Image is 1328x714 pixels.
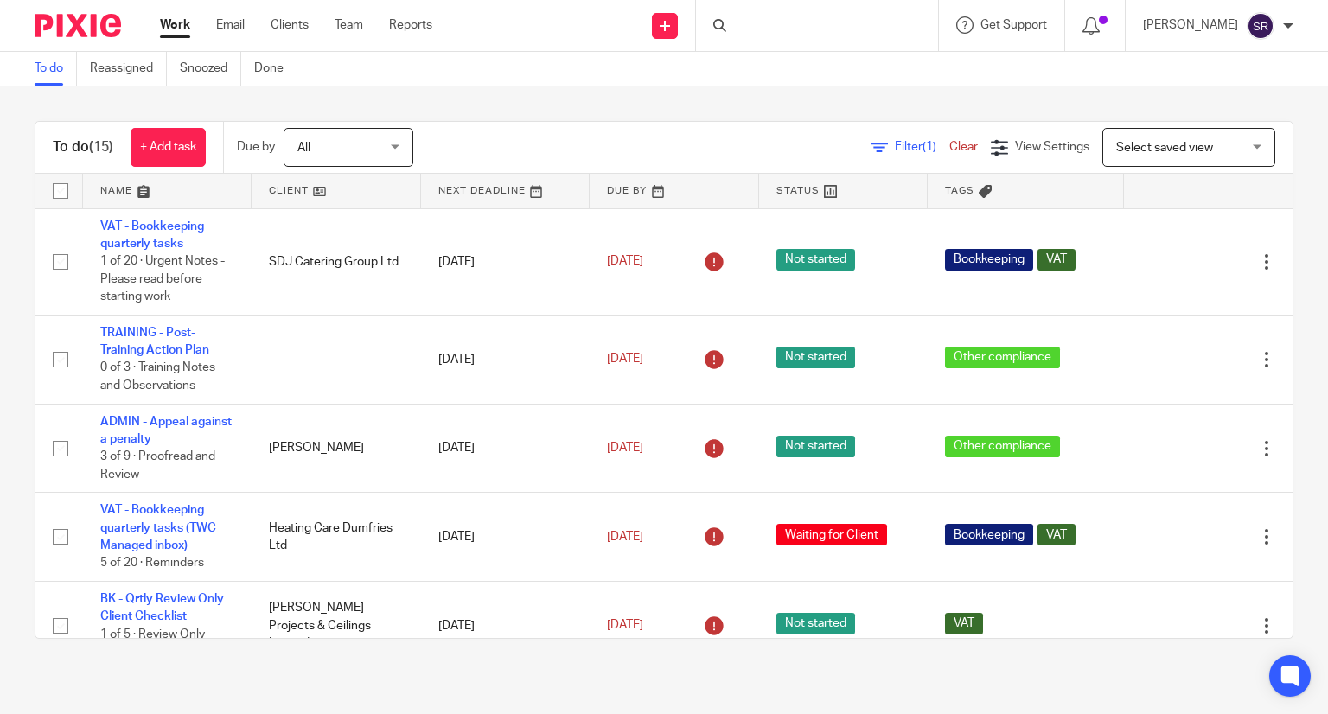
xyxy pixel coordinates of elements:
[945,249,1033,271] span: Bookkeeping
[297,142,310,154] span: All
[607,442,643,454] span: [DATE]
[607,531,643,543] span: [DATE]
[100,593,224,622] a: BK - Qrtly Review Only Client Checklist
[53,138,113,156] h1: To do
[335,16,363,34] a: Team
[180,52,241,86] a: Snoozed
[607,354,643,366] span: [DATE]
[421,581,590,670] td: [DATE]
[89,140,113,154] span: (15)
[945,613,983,634] span: VAT
[1015,141,1089,153] span: View Settings
[776,613,855,634] span: Not started
[252,208,420,315] td: SDJ Catering Group Ltd
[35,52,77,86] a: To do
[160,16,190,34] a: Work
[945,347,1060,368] span: Other compliance
[100,327,209,356] a: TRAINING - Post-Training Action Plan
[100,362,215,392] span: 0 of 3 · Training Notes and Observations
[1037,524,1076,545] span: VAT
[254,52,297,86] a: Done
[252,493,420,582] td: Heating Care Dumfries Ltd
[100,416,232,445] a: ADMIN - Appeal against a penalty
[607,255,643,267] span: [DATE]
[923,141,936,153] span: (1)
[100,451,215,481] span: 3 of 9 · Proofread and Review
[607,620,643,632] span: [DATE]
[421,315,590,404] td: [DATE]
[35,14,121,37] img: Pixie
[1037,249,1076,271] span: VAT
[271,16,309,34] a: Clients
[131,128,206,167] a: + Add task
[895,141,949,153] span: Filter
[100,504,216,551] a: VAT - Bookkeeping quarterly tasks (TWC Managed inbox)
[100,255,225,303] span: 1 of 20 · Urgent Notes - Please read before starting work
[252,581,420,670] td: [PERSON_NAME] Projects & Ceilings Limited
[1116,142,1213,154] span: Select saved view
[945,436,1060,457] span: Other compliance
[949,141,978,153] a: Clear
[776,249,855,271] span: Not started
[1247,12,1274,40] img: svg%3E
[216,16,245,34] a: Email
[100,628,205,659] span: 1 of 5 · Review Only Client Checklist
[421,493,590,582] td: [DATE]
[100,558,204,570] span: 5 of 20 · Reminders
[421,404,590,493] td: [DATE]
[776,436,855,457] span: Not started
[237,138,275,156] p: Due by
[1143,16,1238,34] p: [PERSON_NAME]
[389,16,432,34] a: Reports
[90,52,167,86] a: Reassigned
[100,220,204,250] a: VAT - Bookkeeping quarterly tasks
[421,208,590,315] td: [DATE]
[776,524,887,545] span: Waiting for Client
[252,404,420,493] td: [PERSON_NAME]
[945,524,1033,545] span: Bookkeeping
[776,347,855,368] span: Not started
[980,19,1047,31] span: Get Support
[945,186,974,195] span: Tags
